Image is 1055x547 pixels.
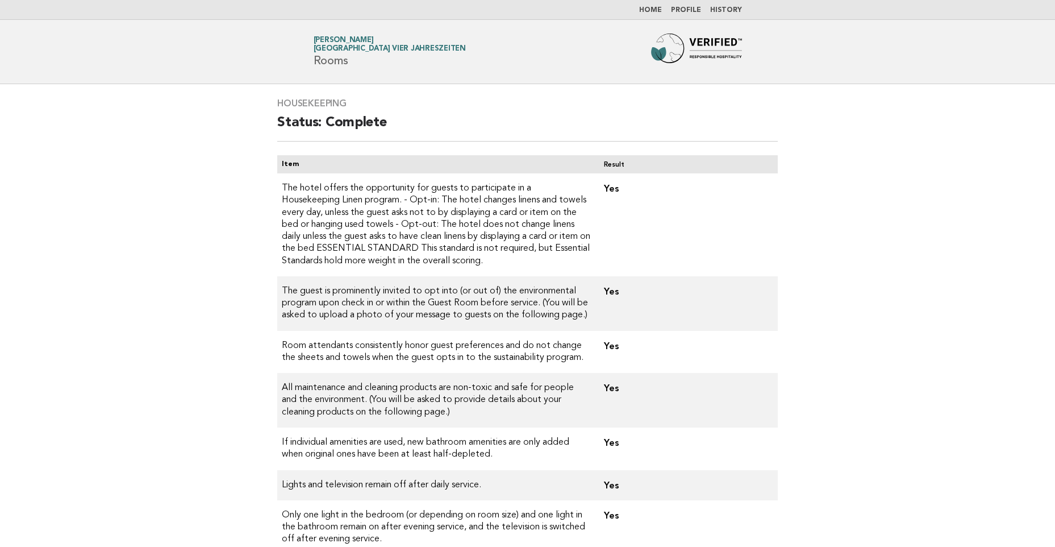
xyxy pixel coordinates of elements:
[651,34,742,70] img: Forbes Travel Guide
[277,373,595,428] td: All maintenance and cleaning products are non-toxic and safe for people and the environment. (You...
[595,331,777,374] td: Yes
[671,7,701,14] a: Profile
[277,155,595,173] th: Item
[277,98,778,109] h3: Housekeeping
[710,7,742,14] a: History
[595,470,777,500] td: Yes
[595,155,777,173] th: Result
[277,428,595,470] td: If individual amenities are used, new bathroom amenities are only added when original ones have b...
[277,114,778,142] h2: Status: Complete
[595,428,777,470] td: Yes
[277,173,595,276] td: The hotel offers the opportunity for guests to participate in a Housekeeping Linen program. - Opt...
[314,45,466,53] span: [GEOGRAPHIC_DATA] Vier Jahreszeiten
[595,173,777,276] td: Yes
[639,7,662,14] a: Home
[277,470,595,500] td: Lights and television remain off after daily service.
[595,276,777,331] td: Yes
[277,331,595,374] td: Room attendants consistently honor guest preferences and do not change the sheets and towels when...
[314,36,466,52] a: [PERSON_NAME][GEOGRAPHIC_DATA] Vier Jahreszeiten
[595,373,777,428] td: Yes
[314,37,466,67] h1: Rooms
[277,276,595,331] td: The guest is prominently invited to opt into (or out of) the environmental program upon check in ...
